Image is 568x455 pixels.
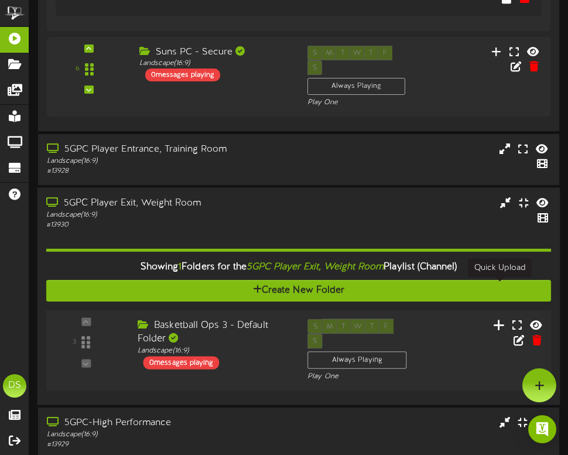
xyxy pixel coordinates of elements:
[46,196,247,210] div: 5GPC Player Exit, Weight Room
[47,156,247,166] div: Landscape ( 16:9 )
[247,262,384,272] i: 5GPC Player Exit, Weight Room
[139,46,290,59] div: Suns PC - Secure
[528,415,556,443] div: Open Intercom Messenger
[47,166,247,176] div: # 13928
[47,416,247,430] div: 5GPC-High Performance
[46,220,247,230] div: # 13930
[46,280,552,302] button: Create New Folder
[139,59,290,69] div: Landscape ( 16:9 )
[307,98,374,108] div: Play One
[76,64,80,74] div: 6
[3,374,26,398] div: DS
[37,255,560,280] div: Showing Folders for the Playlist (Channel)
[143,356,220,369] div: 0 messages playing
[178,262,182,272] span: 1
[307,351,406,369] div: Always Playing
[46,210,247,220] div: Landscape ( 16:9 )
[307,78,405,95] div: Always Playing
[145,69,220,81] div: 0 messages playing
[138,346,290,356] div: Landscape ( 16:9 )
[307,372,375,382] div: Play One
[138,319,290,345] div: Basketball Ops 3 - Default Folder
[47,430,247,440] div: Landscape ( 16:9 )
[47,143,247,156] div: 5GPC Player Entrance, Training Room
[47,440,247,450] div: # 13929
